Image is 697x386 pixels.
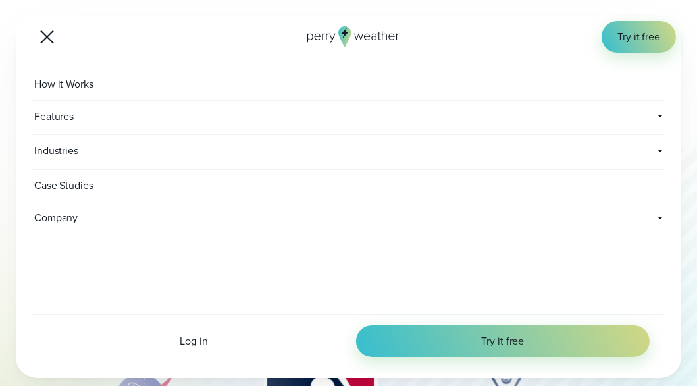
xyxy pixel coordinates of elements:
[482,333,525,349] span: Try it free
[32,170,99,202] span: Case Studies
[47,333,340,349] a: Log in
[32,202,160,234] span: Company
[356,325,650,357] a: Try it free
[32,170,665,202] a: Case Studies
[32,69,665,101] a: How it Works
[32,135,419,167] span: Industries
[32,69,99,100] span: How it Works
[602,21,676,53] a: Try it free
[180,333,207,349] span: Log in
[617,29,660,45] span: Try it free
[32,101,255,132] span: Features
